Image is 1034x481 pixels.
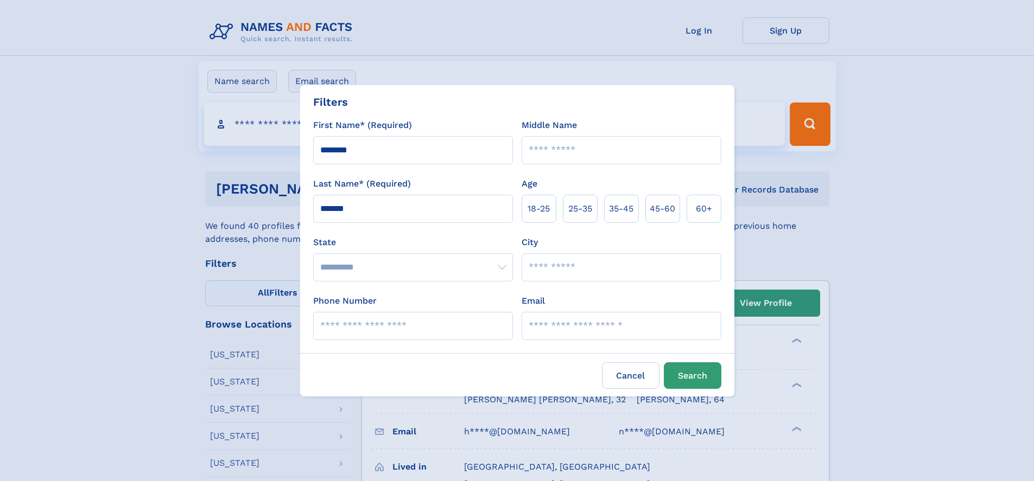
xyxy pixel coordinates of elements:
label: City [522,236,538,249]
label: Email [522,294,545,307]
span: 18‑25 [528,202,550,215]
button: Search [664,362,721,389]
label: Phone Number [313,294,377,307]
label: Middle Name [522,119,577,132]
div: Filters [313,94,348,110]
label: First Name* (Required) [313,119,412,132]
label: Cancel [602,362,659,389]
span: 25‑35 [568,202,592,215]
span: 35‑45 [609,202,633,215]
span: 60+ [696,202,712,215]
label: State [313,236,513,249]
label: Last Name* (Required) [313,177,411,190]
span: 45‑60 [650,202,675,215]
label: Age [522,177,537,190]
